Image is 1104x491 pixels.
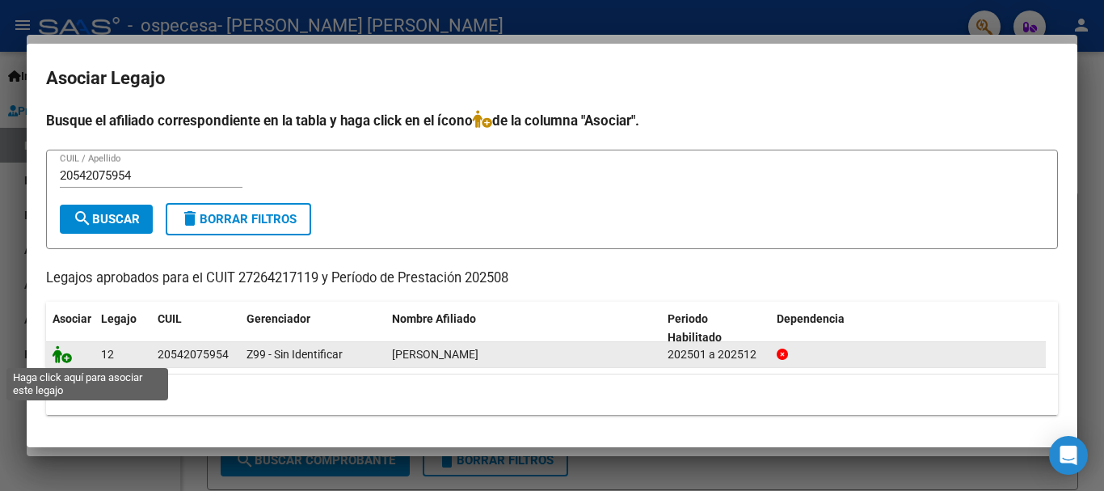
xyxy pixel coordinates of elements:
[95,302,151,355] datatable-header-cell: Legajo
[668,345,764,364] div: 202501 a 202512
[668,312,722,344] span: Periodo Habilitado
[101,348,114,361] span: 12
[180,212,297,226] span: Borrar Filtros
[1049,436,1088,475] div: Open Intercom Messenger
[386,302,661,355] datatable-header-cell: Nombre Afiliado
[151,302,240,355] datatable-header-cell: CUIL
[53,312,91,325] span: Asociar
[180,209,200,228] mat-icon: delete
[166,203,311,235] button: Borrar Filtros
[60,205,153,234] button: Buscar
[46,110,1058,131] h4: Busque el afiliado correspondiente en la tabla y haga click en el ícono de la columna "Asociar".
[46,269,1058,289] p: Legajos aprobados para el CUIT 27264217119 y Período de Prestación 202508
[73,212,140,226] span: Buscar
[46,302,95,355] datatable-header-cell: Asociar
[158,345,229,364] div: 20542075954
[247,312,310,325] span: Gerenciador
[240,302,386,355] datatable-header-cell: Gerenciador
[392,312,476,325] span: Nombre Afiliado
[46,63,1058,94] h2: Asociar Legajo
[101,312,137,325] span: Legajo
[392,348,478,361] span: GUILLEN SANTINO ISMAEL
[770,302,1046,355] datatable-header-cell: Dependencia
[73,209,92,228] mat-icon: search
[777,312,845,325] span: Dependencia
[661,302,770,355] datatable-header-cell: Periodo Habilitado
[46,375,1058,415] div: 1 registros
[158,312,182,325] span: CUIL
[247,348,343,361] span: Z99 - Sin Identificar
